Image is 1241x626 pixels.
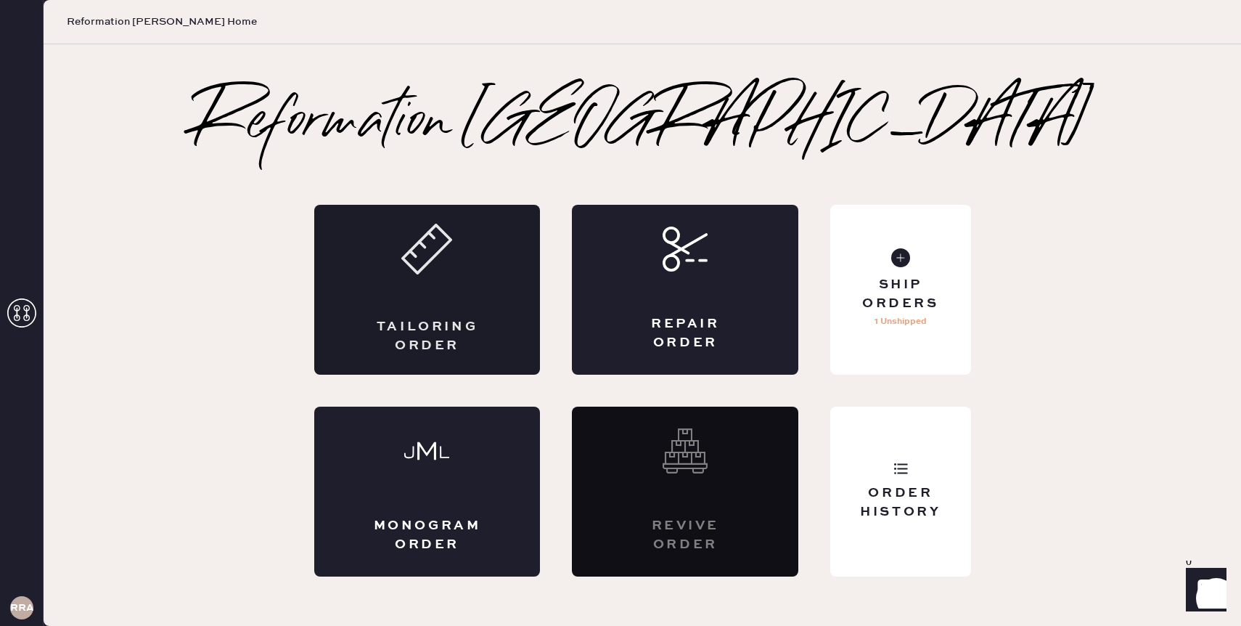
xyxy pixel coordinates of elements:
[67,15,257,29] span: Reformation [PERSON_NAME] Home
[630,517,740,553] div: Revive order
[10,603,33,613] h3: RRA
[372,517,483,553] div: Monogram Order
[194,94,1091,153] h2: Reformation [GEOGRAPHIC_DATA]
[842,276,959,312] div: Ship Orders
[372,318,483,354] div: Tailoring Order
[842,484,959,521] div: Order History
[875,313,927,330] p: 1 Unshipped
[572,407,798,577] div: Interested? Contact us at care@hemster.co
[630,315,740,351] div: Repair Order
[1172,561,1234,623] iframe: Front Chat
